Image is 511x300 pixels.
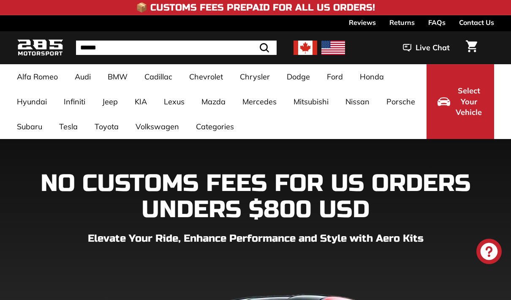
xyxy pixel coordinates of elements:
button: Live Chat [392,37,461,58]
img: Logo_285_Motorsport_areodynamics_components [17,38,63,58]
a: Ford [318,64,351,89]
a: Returns [389,15,415,30]
a: Categories [188,114,242,139]
a: Mazda [193,89,234,114]
a: Reviews [349,15,376,30]
a: Jeep [94,89,126,114]
inbox-online-store-chat: Shopify online store chat [474,239,504,266]
a: Alfa Romeo [8,64,66,89]
h1: NO CUSTOMS FEES FOR US ORDERS UNDERS $800 USD [17,171,494,223]
a: Infiniti [55,89,94,114]
a: Tesla [51,114,86,139]
a: Chevrolet [181,64,231,89]
a: Mitsubishi [285,89,337,114]
a: Lexus [155,89,193,114]
a: Hyundai [8,89,55,114]
input: Search [76,41,277,55]
a: Cadillac [136,64,181,89]
a: Porsche [378,89,424,114]
span: Select Your Vehicle [454,85,483,118]
a: Audi [66,64,99,89]
a: KIA [126,89,155,114]
a: Toyota [86,114,127,139]
a: Cart [461,33,482,62]
a: Contact Us [459,15,494,30]
button: Select Your Vehicle [427,64,494,139]
a: Nissan [337,89,378,114]
a: Subaru [8,114,51,139]
a: BMW [99,64,136,89]
a: Volkswagen [127,114,188,139]
h4: 📦 Customs Fees Prepaid for All US Orders! [136,3,375,13]
a: FAQs [428,15,446,30]
a: Honda [351,64,392,89]
p: Elevate Your Ride, Enhance Performance and Style with Aero Kits [17,231,494,246]
span: Live Chat [416,42,450,53]
a: Chrysler [231,64,278,89]
a: Mercedes [234,89,285,114]
a: Dodge [278,64,318,89]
